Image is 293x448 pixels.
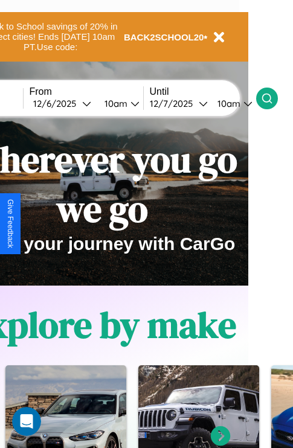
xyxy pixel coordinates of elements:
div: 10am [98,98,130,109]
button: 10am [208,97,256,110]
label: From [30,86,143,97]
label: Until [150,86,256,97]
div: 10am [211,98,243,109]
b: BACK2SCHOOL20 [124,32,204,42]
button: 12/6/2025 [30,97,95,110]
div: 12 / 6 / 2025 [33,98,82,109]
button: 10am [95,97,143,110]
iframe: Intercom live chat [12,407,41,436]
div: Give Feedback [6,199,14,248]
div: 12 / 7 / 2025 [150,98,199,109]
